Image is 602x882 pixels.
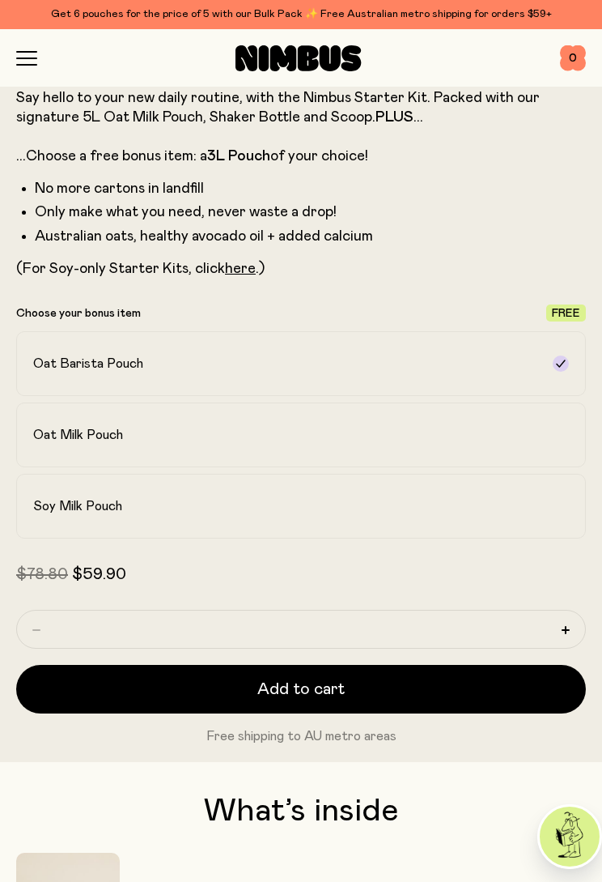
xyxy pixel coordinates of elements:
button: Add to cart [16,665,586,714]
div: Get 6 pouches for the price of 5 with our Bulk Pack ✨ Free Australian metro shipping for orders $59+ [16,6,586,23]
li: Australian oats, healthy avocado oil + added calcium [35,227,587,246]
strong: 3L [207,149,225,164]
li: No more cartons in landfill [35,179,587,198]
span: $78.80 [16,566,68,582]
strong: Pouch [228,149,270,164]
p: Say hello to your new daily routine, with the Nimbus Starter Kit. Packed with our signature 5L Oa... [16,88,586,166]
h2: Soy Milk Pouch [33,498,122,514]
li: Only make what you need, never waste a drop! [35,202,587,222]
h2: What’s inside [16,795,586,827]
strong: PLUS [375,110,413,125]
p: Choose your bonus item [16,307,141,320]
h2: Oat Milk Pouch [33,427,123,443]
h2: Oat Barista Pouch [33,356,143,372]
span: Free [552,308,580,319]
a: here [225,262,256,276]
p: (For Soy-only Starter Kits, click .) [16,259,586,279]
span: Add to cart [257,678,345,701]
span: $59.90 [72,566,126,582]
img: agent [540,807,600,867]
p: Free shipping to AU metro areas [16,726,586,746]
button: 0 [560,45,586,71]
